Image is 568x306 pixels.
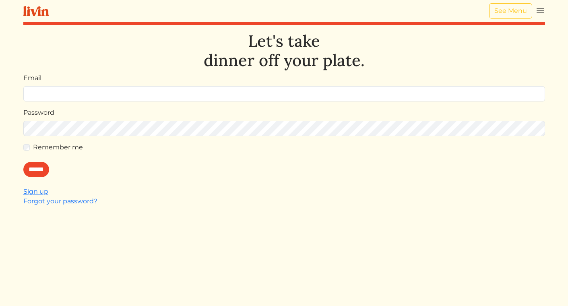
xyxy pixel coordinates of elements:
h1: Let's take dinner off your plate. [23,31,545,70]
label: Remember me [33,143,83,152]
label: Email [23,73,41,83]
label: Password [23,108,54,118]
a: Forgot your password? [23,197,97,205]
a: Sign up [23,188,48,195]
img: livin-logo-a0d97d1a881af30f6274990eb6222085a2533c92bbd1e4f22c21b4f0d0e3210c.svg [23,6,49,16]
img: menu_hamburger-cb6d353cf0ecd9f46ceae1c99ecbeb4a00e71ca567a856bd81f57e9d8c17bb26.svg [535,6,545,16]
a: See Menu [489,3,532,19]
